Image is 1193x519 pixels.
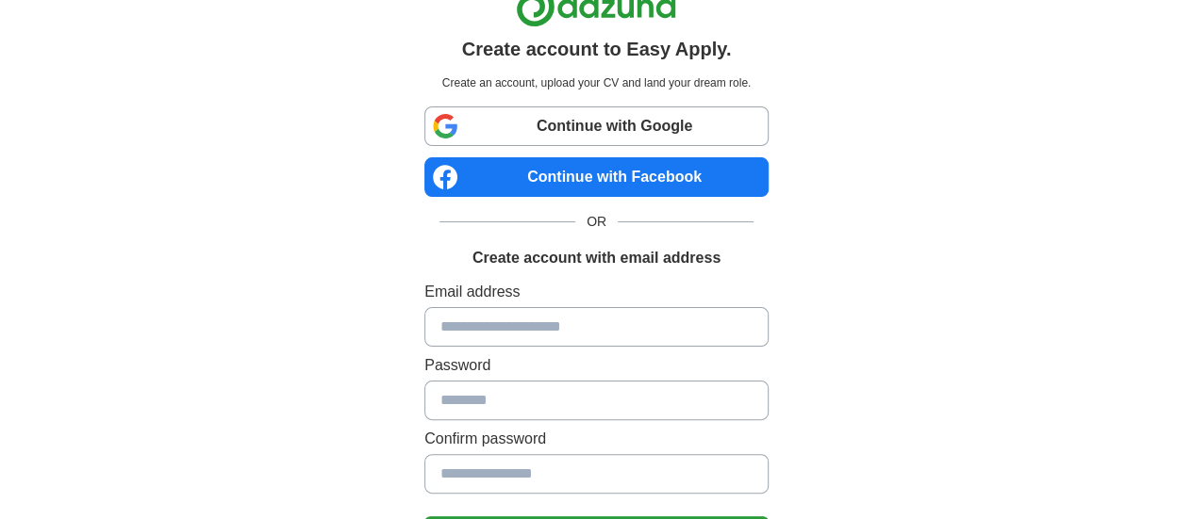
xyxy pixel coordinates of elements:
[575,212,618,232] span: OR
[424,428,769,450] label: Confirm password
[424,106,769,146] a: Continue with Google
[424,157,769,197] a: Continue with Facebook
[424,281,769,303] label: Email address
[462,35,732,63] h1: Create account to Easy Apply.
[428,74,765,91] p: Create an account, upload your CV and land your dream role.
[424,354,769,377] label: Password
[472,247,721,269] h1: Create account with email address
